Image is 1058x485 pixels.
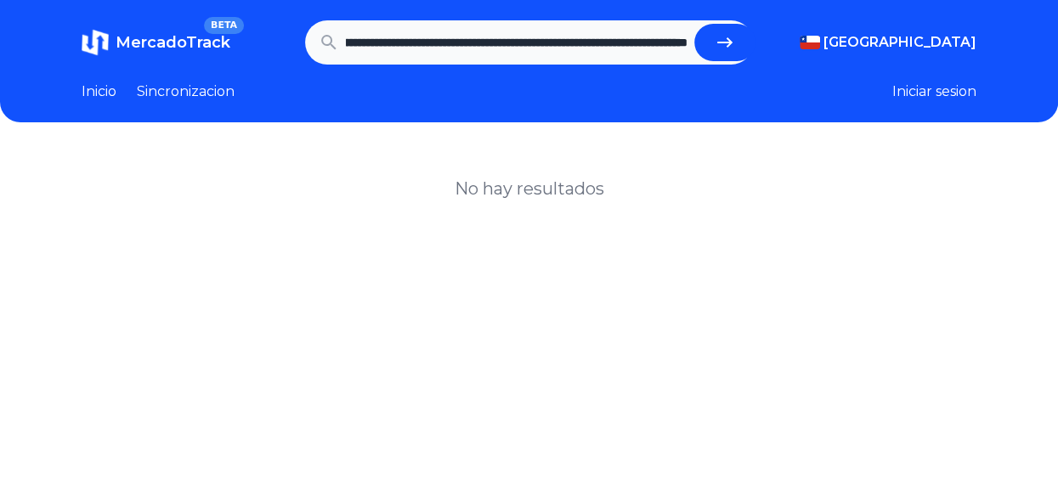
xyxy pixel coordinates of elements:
a: Sincronizacion [137,82,235,102]
button: [GEOGRAPHIC_DATA] [800,32,976,53]
span: [GEOGRAPHIC_DATA] [823,32,976,53]
a: MercadoTrackBETA [82,29,230,56]
h1: No hay resultados [455,177,604,200]
img: Chile [800,36,820,49]
img: MercadoTrack [82,29,109,56]
a: Inicio [82,82,116,102]
span: BETA [204,17,244,34]
button: Iniciar sesion [892,82,976,102]
span: MercadoTrack [116,33,230,52]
